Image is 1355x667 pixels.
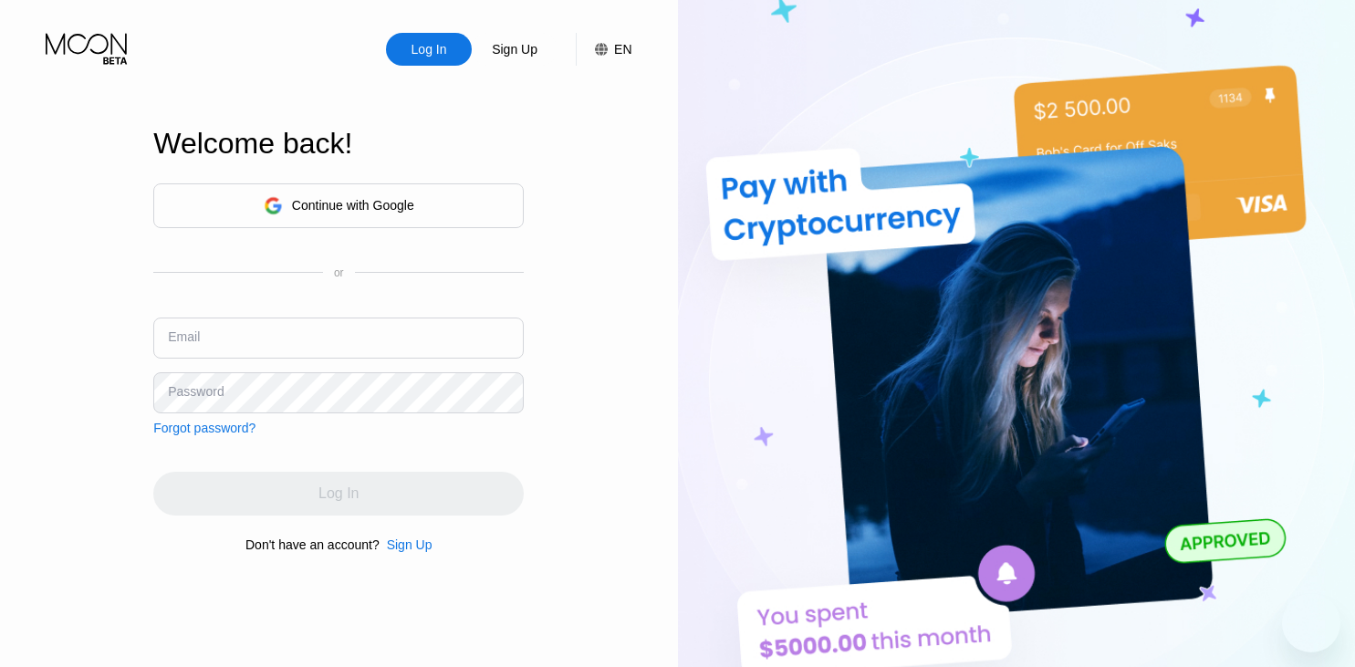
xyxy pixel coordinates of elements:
[334,266,344,279] div: or
[386,33,472,66] div: Log In
[153,183,524,228] div: Continue with Google
[153,127,524,161] div: Welcome back!
[380,537,433,552] div: Sign Up
[245,537,380,552] div: Don't have an account?
[387,537,433,552] div: Sign Up
[614,42,631,57] div: EN
[153,421,255,435] div: Forgot password?
[576,33,631,66] div: EN
[472,33,558,66] div: Sign Up
[490,40,539,58] div: Sign Up
[168,384,224,399] div: Password
[168,329,200,344] div: Email
[1282,594,1340,652] iframe: Button to launch messaging window
[292,198,414,213] div: Continue with Google
[410,40,449,58] div: Log In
